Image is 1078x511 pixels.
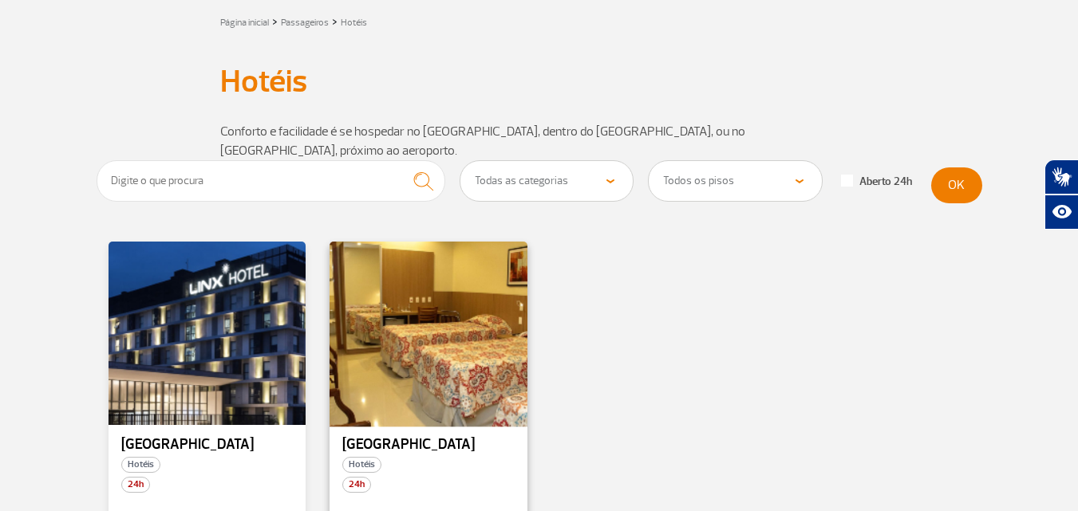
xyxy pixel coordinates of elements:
p: [GEOGRAPHIC_DATA] [342,437,515,453]
span: 24h [121,477,150,493]
a: > [272,12,278,30]
div: Plugin de acessibilidade da Hand Talk. [1044,159,1078,230]
button: Abrir tradutor de língua de sinais. [1044,159,1078,195]
a: Passageiros [281,17,329,29]
a: > [332,12,338,30]
button: OK [931,167,982,203]
h1: Hotéis [220,68,859,95]
span: Hotéis [342,457,381,473]
p: Conforto e facilidade é se hospedar no [GEOGRAPHIC_DATA], dentro do [GEOGRAPHIC_DATA], ou no [GEO... [220,122,859,160]
span: Hotéis [121,457,160,473]
input: Digite o que procura [97,160,446,202]
a: Página inicial [220,17,269,29]
span: 24h [342,477,371,493]
a: Hotéis [341,17,367,29]
p: [GEOGRAPHIC_DATA] [121,437,294,453]
button: Abrir recursos assistivos. [1044,195,1078,230]
label: Aberto 24h [841,175,912,189]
